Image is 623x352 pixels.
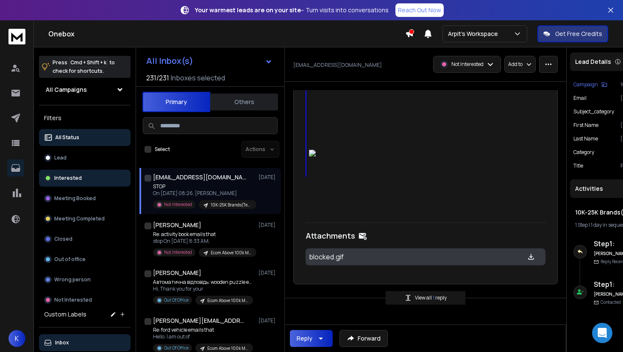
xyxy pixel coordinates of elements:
p: Add to [508,61,523,68]
button: Wrong person [39,271,131,288]
button: Not Interested [39,291,131,308]
button: Out of office [39,251,131,268]
button: Interested [39,170,131,187]
h1: [PERSON_NAME] [153,269,201,277]
button: Primary [142,92,210,112]
h1: All Campaigns [46,85,87,94]
p: View all reply [415,294,447,301]
button: Reply [290,330,333,347]
p: Get Free Credits [555,30,602,38]
p: Press to check for shortcuts. [53,58,115,75]
p: Re: ford vehicle emails that [153,327,253,333]
button: Campaign [573,81,607,88]
p: Hi, Thank you for your [153,286,255,292]
p: Closed [54,236,72,242]
h3: Inboxes selected [171,73,225,83]
p: All Status [55,134,79,141]
p: Lead Details [575,58,611,66]
button: All Status [39,129,131,146]
p: Not Interested [451,61,484,68]
button: Forward [339,330,388,347]
p: [DATE] [259,174,278,181]
h1: [PERSON_NAME] [153,221,201,229]
p: [DATE] [259,222,278,228]
p: category [573,149,594,156]
p: Not Interested [164,201,192,208]
p: Email [573,95,587,102]
p: Lead [54,154,67,161]
strong: Your warmest leads are on your site [195,6,301,14]
p: Meeting Completed [54,215,105,222]
p: – Turn visits into conversations [195,6,389,14]
button: Meeting Booked [39,190,131,207]
h3: Filters [39,112,131,124]
div: Open Intercom Messenger [592,323,612,343]
p: Re: activity book emails that [153,231,255,238]
span: 1 Step [575,221,588,228]
p: Out Of Office [164,345,189,351]
img: logo [8,29,25,44]
button: K [8,330,25,347]
p: [DATE] [259,317,278,324]
p: [DATE] [259,269,278,276]
p: 10K-25K Brands(Templates 1, 5) [211,202,251,208]
button: All Inbox(s) [139,52,279,69]
p: Meeting Booked [54,195,96,202]
h3: Custom Labels [44,310,86,319]
h1: [PERSON_NAME][EMAIL_ADDRESS][PERSON_NAME][DOMAIN_NAME] [153,316,246,325]
img: 175759866968c2d3cd0dbe5705430319@wctc.net [309,150,536,157]
button: Lead [39,149,131,166]
p: On [DATE] 08:26, [PERSON_NAME] [153,190,255,197]
button: Others [210,93,278,111]
p: [EMAIL_ADDRESS][DOMAIN_NAME] [293,62,382,69]
p: Автоматична відповідь: wooden puzzle emails [153,279,255,286]
span: Cmd + Shift + k [69,58,108,67]
span: 1 [433,294,435,301]
p: Inbox [55,339,69,346]
div: Reply [297,334,312,343]
a: Reach Out Now [395,3,444,17]
button: Get Free Credits [537,25,608,42]
p: First Name [573,122,598,129]
p: Not Interested [164,249,192,256]
p: subject_category [573,108,614,115]
label: Select [155,146,170,153]
p: Interested [54,175,82,181]
h1: All Inbox(s) [146,57,193,65]
p: Ecom Above 100k Message 1 [207,345,248,352]
p: Last Name [573,135,598,142]
button: Meeting Completed [39,210,131,227]
button: Inbox [39,334,131,351]
p: Arpit's Workspace [448,30,501,38]
h1: Attachments [306,230,355,242]
button: All Campaigns [39,81,131,98]
p: Not Interested [54,297,92,303]
h1: Onebox [48,29,405,39]
h1: [EMAIL_ADDRESS][DOMAIN_NAME] [153,173,246,181]
p: stop On [DATE] 8:33 AM, [153,238,255,245]
button: Closed [39,231,131,247]
p: Campaign [573,81,598,88]
span: 231 / 231 [146,73,169,83]
p: Out Of Office [164,297,189,303]
p: Out of office [54,256,86,263]
p: Hello. I am out of [153,333,253,340]
p: Ecom Above 100k Message 1 [207,297,248,304]
p: blocked.gif [309,252,500,262]
p: Reach Out Now [398,6,441,14]
p: Ecom Above 100k Message 1 [211,250,251,256]
p: Wrong person [54,276,91,283]
p: STOP [153,183,255,190]
p: title [573,162,583,169]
